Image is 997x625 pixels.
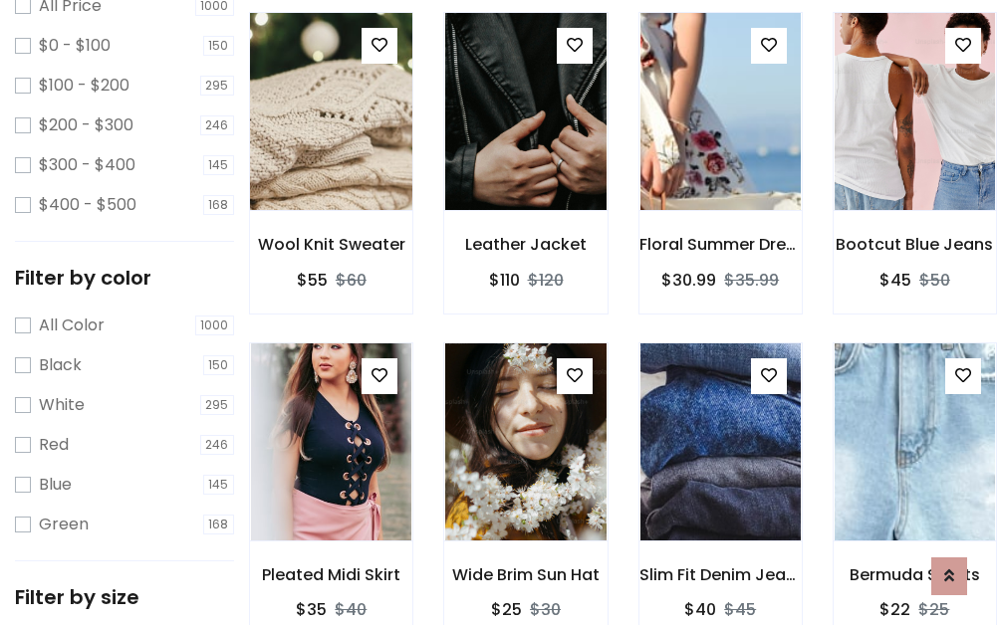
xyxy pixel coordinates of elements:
[491,600,522,619] h6: $25
[39,74,129,98] label: $100 - $200
[530,598,561,621] del: $30
[919,269,950,292] del: $50
[200,395,235,415] span: 295
[639,565,802,584] h6: Slim Fit Denim Jeans
[200,435,235,455] span: 246
[39,473,72,497] label: Blue
[39,393,85,417] label: White
[724,598,756,621] del: $45
[335,598,367,621] del: $40
[879,271,911,290] h6: $45
[39,193,136,217] label: $400 - $500
[203,36,235,56] span: 150
[444,235,607,254] h6: Leather Jacket
[250,565,412,584] h6: Pleated Midi Skirt
[39,513,89,536] label: Green
[203,155,235,175] span: 145
[203,475,235,495] span: 145
[528,269,564,292] del: $120
[834,565,996,584] h6: Bermuda Shorts
[200,115,235,135] span: 246
[15,266,234,290] h5: Filter by color
[200,76,235,96] span: 295
[195,315,235,335] span: 1000
[296,600,327,619] h6: $35
[39,353,82,377] label: Black
[444,565,607,584] h6: Wide Brim Sun Hat
[639,235,802,254] h6: Floral Summer Dress
[834,235,996,254] h6: Bootcut Blue Jeans
[336,269,367,292] del: $60
[39,153,135,177] label: $300 - $400
[203,195,235,215] span: 168
[489,271,520,290] h6: $110
[203,515,235,534] span: 168
[39,34,111,58] label: $0 - $100
[684,600,716,619] h6: $40
[39,313,105,337] label: All Color
[39,433,69,457] label: Red
[297,271,328,290] h6: $55
[203,355,235,375] span: 150
[918,598,949,621] del: $25
[15,585,234,609] h5: Filter by size
[250,235,412,254] h6: Wool Knit Sweater
[39,113,133,137] label: $200 - $300
[661,271,716,290] h6: $30.99
[879,600,910,619] h6: $22
[724,269,779,292] del: $35.99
